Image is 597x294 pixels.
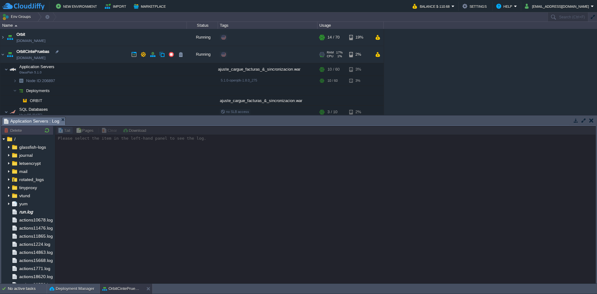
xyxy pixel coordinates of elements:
a: [DOMAIN_NAME] [16,55,45,61]
button: Deployment Manager [49,286,94,292]
span: Node ID: [26,78,42,83]
button: Env Groups [2,12,33,21]
button: New Environment [56,2,99,10]
img: AMDAwAAAACH5BAEAAAAALAAAAAABAAEAAAICRAEAOw== [15,25,17,26]
button: Help [496,2,514,10]
span: Application Servers : Log [4,117,59,125]
button: [EMAIL_ADDRESS][DOMAIN_NAME] [525,2,591,10]
a: OrbitCintePruebas [16,49,49,55]
span: actions18620.log [18,274,54,279]
img: AMDAwAAAACH5BAEAAAAALAAAAAABAAEAAAICRAEAOw== [17,76,25,86]
a: yum [18,201,29,207]
a: actions11476.log [18,225,54,231]
a: mail [18,169,28,174]
a: vtund [18,193,31,198]
div: 19% [349,29,369,46]
button: OrbitCintePruebas [102,286,141,292]
img: AMDAwAAAACH5BAEAAAAALAAAAAABAAEAAAICRAEAOw== [8,106,17,118]
span: MariaDB [DATE] [19,113,42,117]
img: AMDAwAAAACH5BAEAAAAALAAAAAABAAEAAAICRAEAOw== [8,63,17,76]
a: Application ServersGlassFish 5.1.0 [19,64,55,69]
a: letsencrypt [18,161,42,166]
a: actions1771.log [18,266,51,271]
a: actions20558.log [18,282,54,287]
button: Settings [462,2,488,10]
span: CPU [327,54,333,58]
div: 2% [349,46,369,63]
a: Deployments [25,88,51,93]
img: AMDAwAAAACH5BAEAAAAALAAAAAABAAEAAAICRAEAOw== [0,46,5,63]
a: run.log [18,209,34,215]
a: actions14863.log [18,250,54,255]
button: Import [105,2,128,10]
img: AMDAwAAAACH5BAEAAAAALAAAAAABAAEAAAICRAEAOw== [4,106,8,118]
div: 3% [349,63,369,76]
div: 3% [349,76,369,86]
span: 206897 [25,78,56,83]
span: SQL Databases [19,107,49,112]
iframe: chat widget [571,269,591,288]
a: glassfish-logs [18,144,47,150]
div: 10 / 60 [327,76,338,86]
div: 10 / 60 [327,63,340,76]
img: AMDAwAAAACH5BAEAAAAALAAAAAABAAEAAAICRAEAOw== [6,29,14,46]
div: Tags [218,22,317,29]
span: GlassFish 5.1.0 [19,71,42,74]
div: ajuste_cargue_facturas_&_sincronizacion.war [218,63,317,76]
span: ORBIT [29,98,43,103]
span: actions15668.log [18,258,54,263]
img: AMDAwAAAACH5BAEAAAAALAAAAAABAAEAAAICRAEAOw== [0,29,5,46]
a: rotated_logs [18,177,45,182]
div: No active tasks [8,284,47,294]
div: Name [1,22,187,29]
a: / [13,136,16,142]
img: AMDAwAAAACH5BAEAAAAALAAAAAABAAEAAAICRAEAOw== [6,46,14,63]
a: actions11865.log [18,233,54,239]
a: tinyproxy [18,185,38,190]
img: AMDAwAAAACH5BAEAAAAALAAAAAABAAEAAAICRAEAOw== [17,86,25,96]
a: Orbit [16,31,25,38]
span: Application Servers [19,64,55,69]
a: actions1224.log [18,241,51,247]
div: Status [187,22,218,29]
div: 3 / 10 [327,106,337,118]
img: AMDAwAAAACH5BAEAAAAALAAAAAABAAEAAAICRAEAOw== [13,86,17,96]
button: Delete [4,128,24,133]
button: Balance $-110.68 [413,2,451,10]
img: CloudJiffy [2,2,44,10]
span: 1% [336,54,342,58]
span: 17% [336,51,343,54]
a: journal [18,152,34,158]
img: AMDAwAAAACH5BAEAAAAALAAAAAABAAEAAAICRAEAOw== [4,63,8,76]
img: AMDAwAAAACH5BAEAAAAALAAAAAABAAEAAAICRAEAOw== [17,96,21,105]
a: [DOMAIN_NAME] [16,38,45,44]
a: actions10678.log [18,217,54,223]
a: SQL DatabasesMariaDB [DATE] [19,107,49,112]
span: 5.1.0-openjdk-1.8.0_275 [221,78,257,82]
div: ajuste_cargue_facturas_&_sincronizacion.war [218,96,317,105]
img: AMDAwAAAACH5BAEAAAAALAAAAAABAAEAAAICRAEAOw== [13,76,17,86]
div: Usage [318,22,383,29]
div: 2% [349,106,369,118]
div: Running [187,46,218,63]
a: Node ID:206897 [25,78,56,83]
button: Marketplace [134,2,168,10]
